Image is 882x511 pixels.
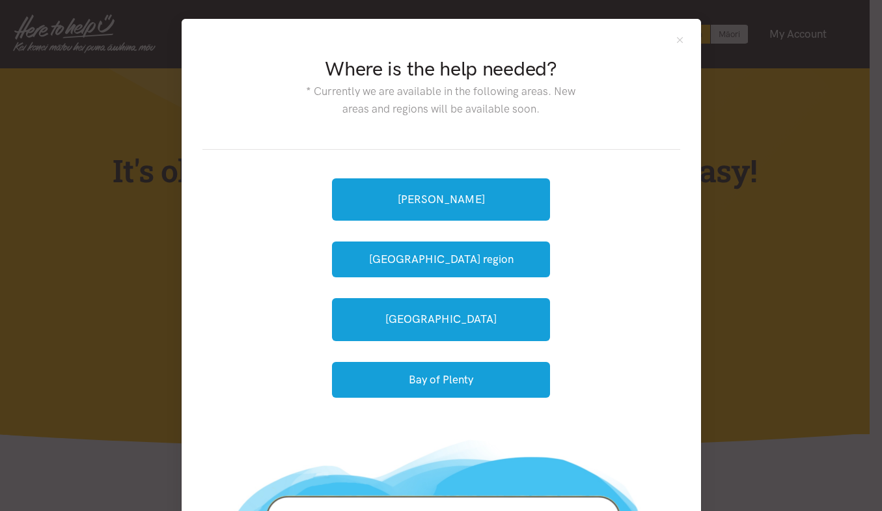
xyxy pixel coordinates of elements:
h2: Where is the help needed? [300,55,582,83]
p: * Currently we are available in the following areas. New areas and regions will be available soon. [300,83,582,118]
button: Bay of Plenty [332,362,550,398]
a: [PERSON_NAME] [332,178,550,221]
a: [GEOGRAPHIC_DATA] [332,298,550,340]
button: [GEOGRAPHIC_DATA] region [332,242,550,277]
button: Close [674,35,685,46]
